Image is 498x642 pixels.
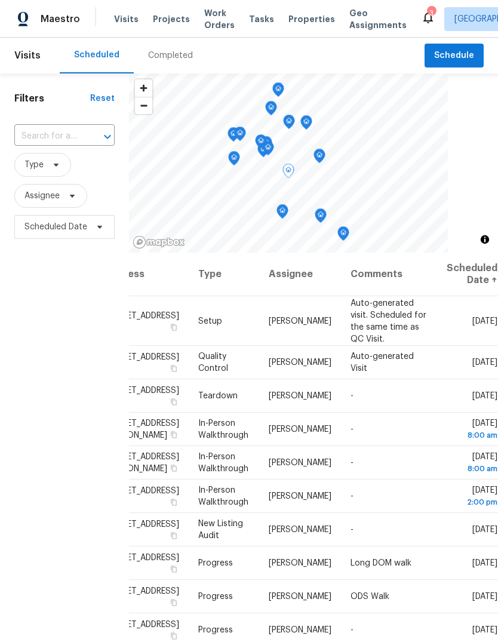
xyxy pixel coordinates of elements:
span: [DATE] [472,317,497,325]
span: Progress [198,626,233,634]
div: Map marker [337,226,349,245]
th: Comments [341,253,437,296]
span: Long DOM walk [351,559,411,567]
div: Scheduled [74,49,119,61]
canvas: Map [129,73,448,253]
span: Auto-generated visit. Scheduled for the same time as QC Visit. [351,299,426,343]
button: Copy Address [168,631,179,641]
button: Zoom in [135,79,152,97]
span: [STREET_ADDRESS] [104,386,179,395]
a: Mapbox homepage [133,235,185,249]
span: [STREET_ADDRESS] [104,520,179,529]
span: Assignee [24,190,60,202]
div: Map marker [300,115,312,134]
button: Copy Address [168,397,179,407]
span: - [351,526,353,534]
span: Scheduled Date [24,221,87,233]
button: Copy Address [168,363,179,374]
span: In-Person Walkthrough [198,486,248,506]
span: - [351,392,353,400]
span: [DATE] [447,486,497,508]
div: Map marker [228,151,240,170]
div: Map marker [255,134,267,153]
span: [DATE] [472,626,497,634]
span: Setup [198,317,222,325]
span: - [351,626,353,634]
div: Map marker [228,127,239,146]
span: [DATE] [472,358,497,367]
div: 3 [427,7,435,19]
span: Work Orders [204,7,235,31]
span: In-Person Walkthrough [198,419,248,440]
span: Teardown [198,392,238,400]
span: Visits [114,13,139,25]
span: [DATE] [472,392,497,400]
span: [STREET_ADDRESS][PERSON_NAME] [104,419,179,440]
div: 8:00 am [447,429,497,441]
div: 8:00 am [447,463,497,475]
span: [PERSON_NAME] [269,459,331,467]
th: Address [104,253,189,296]
button: Copy Address [168,497,179,508]
span: [DATE] [472,526,497,534]
button: Schedule [425,44,484,68]
span: Tasks [249,15,274,23]
button: Copy Address [168,463,179,474]
span: [STREET_ADDRESS] [104,487,179,495]
span: Progress [198,592,233,601]
div: Map marker [234,127,246,145]
span: [PERSON_NAME] [269,425,331,434]
span: [DATE] [447,453,497,475]
div: Map marker [272,82,284,101]
span: - [351,492,353,500]
div: Map marker [276,204,288,223]
span: Maestro [41,13,80,25]
div: Map marker [262,141,274,159]
span: ODS Walk [351,592,389,601]
span: Toggle attribution [481,233,488,246]
span: - [351,425,353,434]
div: Completed [148,50,193,62]
span: [STREET_ADDRESS] [104,554,179,562]
span: Projects [153,13,190,25]
span: [DATE] [472,559,497,567]
span: [PERSON_NAME] [269,492,331,500]
span: [PERSON_NAME] [269,592,331,601]
th: Assignee [259,253,341,296]
span: Visits [14,42,41,69]
span: [PERSON_NAME] [269,559,331,567]
span: Schedule [434,48,474,63]
span: [DATE] [447,419,497,441]
span: [DATE] [472,592,497,601]
button: Zoom out [135,97,152,114]
span: [PERSON_NAME] [269,526,331,534]
button: Copy Address [168,429,179,440]
span: [STREET_ADDRESS] [104,311,179,320]
span: [PERSON_NAME] [269,317,331,325]
span: Auto-generated Visit [351,352,414,373]
span: In-Person Walkthrough [198,453,248,473]
span: Progress [198,559,233,567]
div: Map marker [313,149,325,167]
span: [STREET_ADDRESS] [104,587,179,595]
span: [PERSON_NAME] [269,626,331,634]
div: Map marker [282,164,294,182]
span: Geo Assignments [349,7,407,31]
input: Search for an address... [14,127,81,146]
span: [PERSON_NAME] [269,392,331,400]
button: Toggle attribution [478,232,492,247]
div: Map marker [283,115,295,133]
span: New Listing Audit [198,520,243,540]
span: [STREET_ADDRESS] [104,621,179,629]
div: 2:00 pm [447,496,497,508]
button: Copy Address [168,530,179,541]
button: Open [99,128,116,145]
th: Type [189,253,259,296]
button: Copy Address [168,564,179,575]
button: Copy Address [168,321,179,332]
span: [STREET_ADDRESS][PERSON_NAME] [104,453,179,473]
div: Map marker [315,208,327,227]
button: Copy Address [168,597,179,608]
